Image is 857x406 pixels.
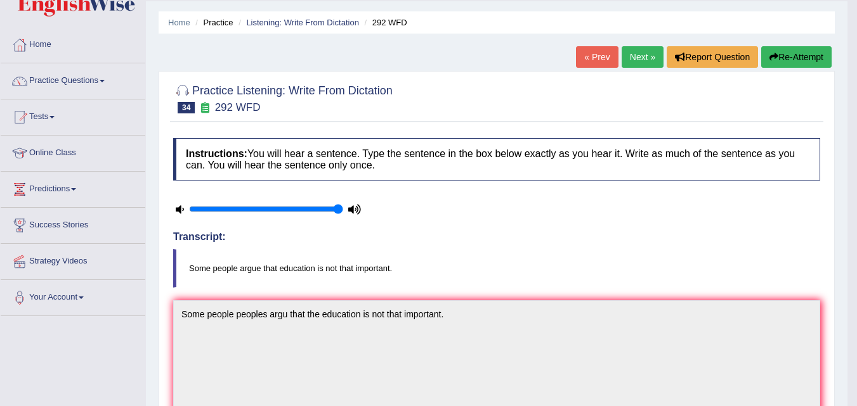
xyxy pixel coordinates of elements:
[622,46,664,68] a: Next »
[173,82,393,113] h2: Practice Listening: Write From Dictation
[1,99,145,131] a: Tests
[1,172,145,203] a: Predictions
[1,136,145,167] a: Online Class
[192,16,233,29] li: Practice
[215,101,261,113] small: 292 WFD
[667,46,758,68] button: Report Question
[173,231,820,243] h4: Transcript:
[1,208,145,239] a: Success Stories
[198,102,211,114] small: Exam occurring question
[1,63,145,95] a: Practice Questions
[761,46,832,68] button: Re-Attempt
[186,148,247,159] b: Instructions:
[173,249,820,288] blockquote: Some people argue that education is not that important.
[173,138,820,181] h4: You will hear a sentence. Type the sentence in the box below exactly as you hear it. Write as muc...
[1,27,145,59] a: Home
[246,18,359,27] a: Listening: Write From Dictation
[178,102,195,113] span: 34
[362,16,407,29] li: 292 WFD
[168,18,190,27] a: Home
[1,244,145,276] a: Strategy Videos
[576,46,618,68] a: « Prev
[1,280,145,312] a: Your Account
